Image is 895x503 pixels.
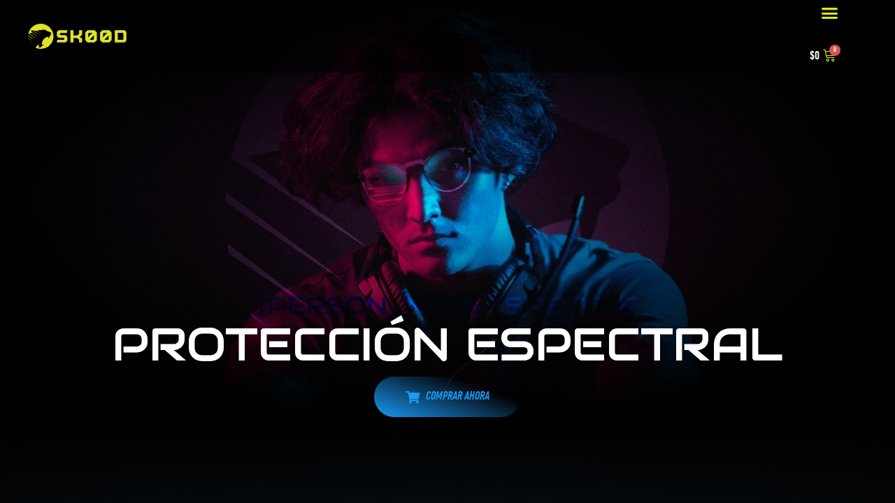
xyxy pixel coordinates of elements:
bdi: 0 [810,50,819,63]
a: COMPRAR AHORA [374,377,521,417]
h2: PROTECCIÓN ESPECTRAL [49,321,846,367]
span: COMPRAR AHORA [426,391,489,405]
a: $0 [792,41,853,73]
h2: [PERSON_NAME] SPECTRE [49,293,846,318]
span: $ [810,50,815,63]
